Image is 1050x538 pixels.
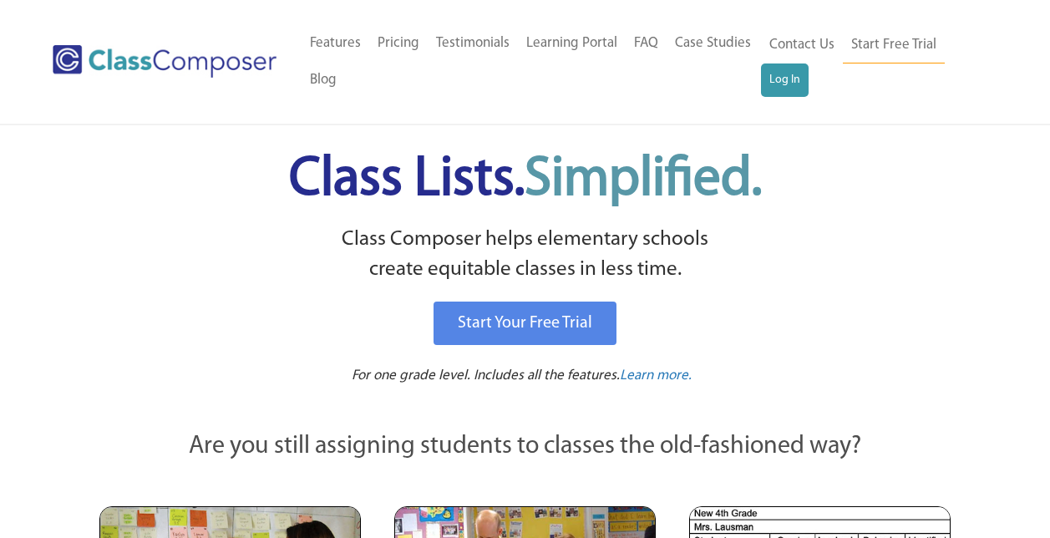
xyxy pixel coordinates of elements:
[843,27,945,64] a: Start Free Trial
[626,25,667,62] a: FAQ
[289,153,762,207] span: Class Lists.
[518,25,626,62] a: Learning Portal
[434,302,616,345] a: Start Your Free Trial
[369,25,428,62] a: Pricing
[458,315,592,332] span: Start Your Free Trial
[53,45,276,78] img: Class Composer
[428,25,518,62] a: Testimonials
[302,62,345,99] a: Blog
[525,153,762,207] span: Simplified.
[620,368,692,383] span: Learn more.
[761,27,985,97] nav: Header Menu
[761,63,809,97] a: Log In
[302,25,369,62] a: Features
[302,25,762,99] nav: Header Menu
[97,225,954,286] p: Class Composer helps elementary schools create equitable classes in less time.
[761,27,843,63] a: Contact Us
[620,366,692,387] a: Learn more.
[352,368,620,383] span: For one grade level. Includes all the features.
[99,429,951,465] p: Are you still assigning students to classes the old-fashioned way?
[667,25,759,62] a: Case Studies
